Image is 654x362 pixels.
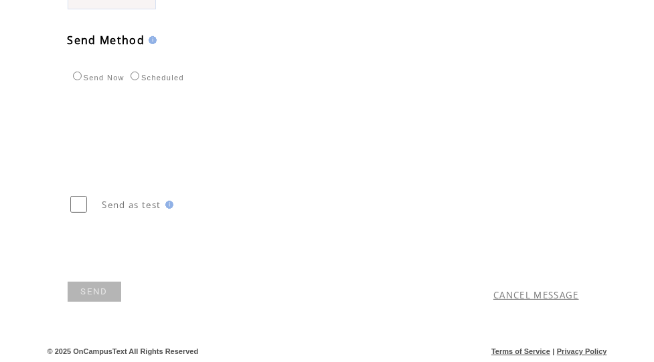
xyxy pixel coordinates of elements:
img: help.gif [161,201,173,209]
input: Scheduled [131,72,139,80]
a: CANCEL MESSAGE [493,289,579,301]
a: Privacy Policy [557,347,607,355]
a: Terms of Service [491,347,550,355]
span: | [552,347,554,355]
label: Scheduled [127,74,184,82]
input: Send Now [73,72,82,80]
span: © 2025 OnCampusText All Rights Reserved [48,347,199,355]
a: SEND [68,282,121,302]
label: Send Now [70,74,125,82]
img: help.gif [145,36,157,44]
span: Send Method [68,33,145,48]
span: Send as test [102,199,161,211]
